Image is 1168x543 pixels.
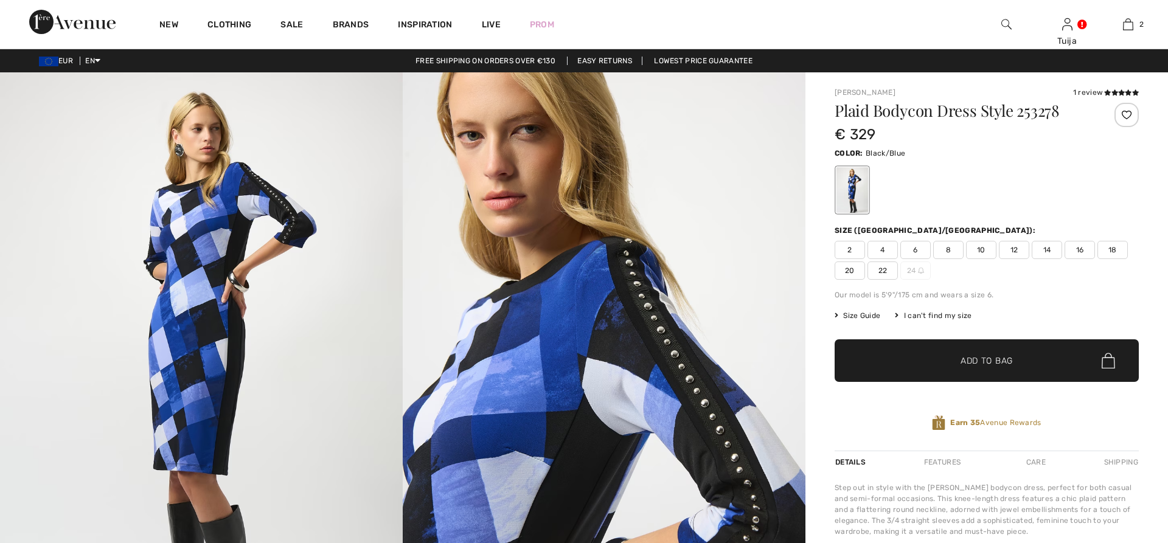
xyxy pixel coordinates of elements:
[644,57,762,65] a: Lowest Price Guarantee
[835,126,876,143] span: € 329
[1102,353,1115,368] img: Bag.svg
[835,339,1139,382] button: Add to Bag
[914,451,971,473] div: Features
[29,10,116,34] img: 1ère Avenue
[867,241,898,259] span: 4
[999,241,1029,259] span: 12
[835,289,1139,300] div: Our model is 5'9"/175 cm and wears a size 6.
[835,149,863,157] span: Color:
[835,310,880,321] span: Size Guide
[1062,17,1072,32] img: My Info
[530,18,554,31] a: Prom
[406,57,565,65] a: Free shipping on orders over €130
[207,19,251,32] a: Clothing
[85,57,100,65] span: EN
[835,225,1038,236] div: Size ([GEOGRAPHIC_DATA]/[GEOGRAPHIC_DATA]):
[950,417,1041,428] span: Avenue Rewards
[1123,17,1133,32] img: My Bag
[1098,17,1158,32] a: 2
[835,88,895,97] a: [PERSON_NAME]
[1073,87,1139,98] div: 1 review
[835,451,869,473] div: Details
[895,310,972,321] div: I can't find my size
[1139,19,1144,30] span: 2
[918,268,924,274] img: ring-m.svg
[836,167,868,213] div: Black/Blue
[567,57,642,65] a: Easy Returns
[1001,17,1012,32] img: search the website
[900,261,931,280] span: 24
[482,18,501,31] a: Live
[1097,241,1128,259] span: 18
[398,19,452,32] span: Inspiration
[835,482,1139,537] div: Step out in style with the [PERSON_NAME] bodycon dress, perfect for both casual and semi-formal o...
[835,261,865,280] span: 20
[159,19,178,32] a: New
[932,415,945,431] img: Avenue Rewards
[950,418,980,427] strong: Earn 35
[1101,451,1139,473] div: Shipping
[900,241,931,259] span: 6
[280,19,303,32] a: Sale
[39,57,58,66] img: Euro
[961,355,1013,367] span: Add to Bag
[39,57,78,65] span: EUR
[966,241,996,259] span: 10
[835,241,865,259] span: 2
[835,103,1088,119] h1: Plaid Bodycon Dress Style 253278
[1032,241,1062,259] span: 14
[867,261,898,280] span: 22
[1065,241,1095,259] span: 16
[933,241,964,259] span: 8
[866,149,905,157] span: Black/Blue
[333,19,369,32] a: Brands
[1037,35,1097,47] div: Tuija
[1016,451,1056,473] div: Care
[1062,18,1072,30] a: Sign In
